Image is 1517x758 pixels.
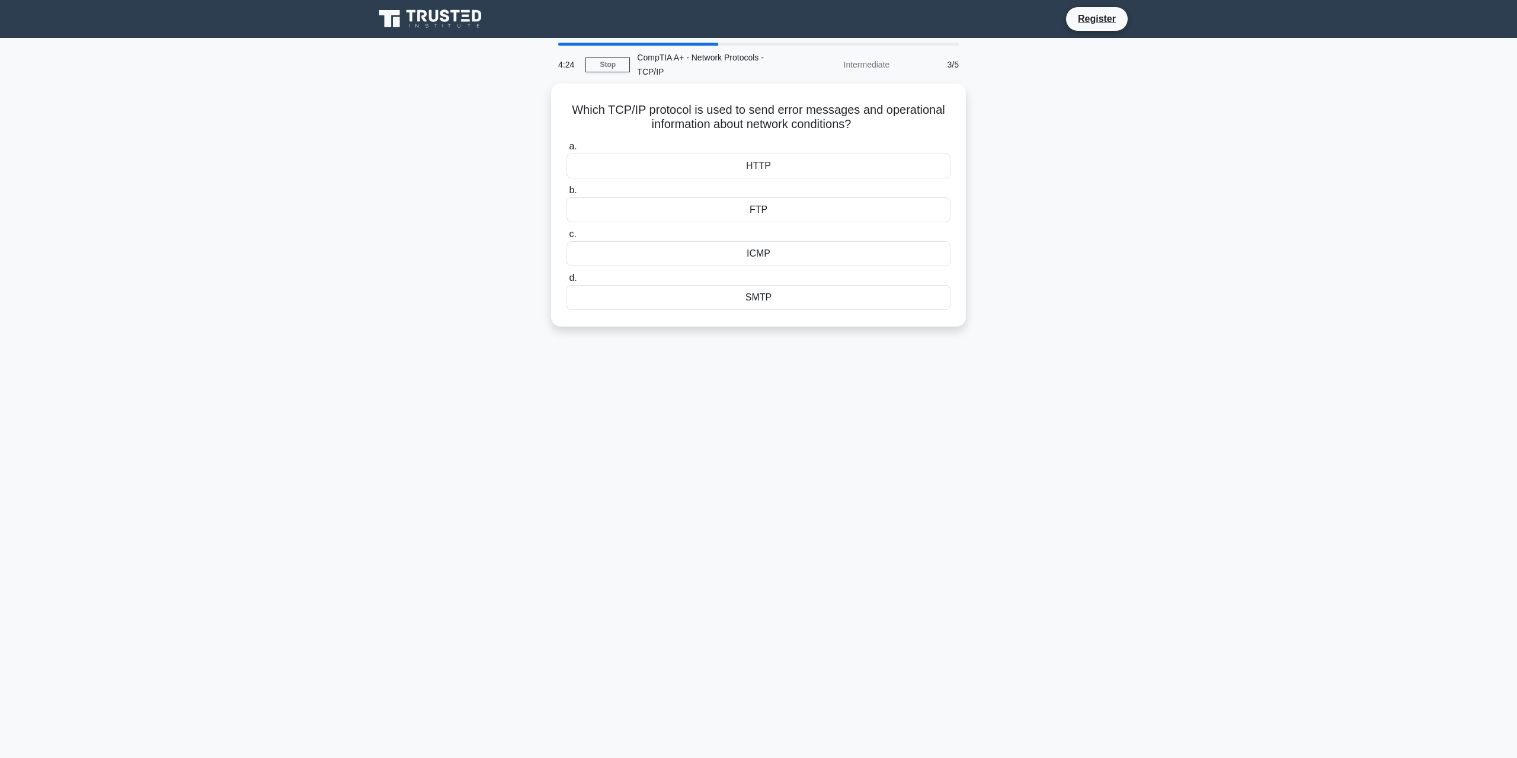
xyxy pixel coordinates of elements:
div: CompTIA A+ - Network Protocols - TCP/IP [630,46,793,84]
span: b. [569,185,577,195]
a: Stop [585,57,630,72]
div: Intermediate [793,53,897,76]
div: FTP [567,197,950,222]
h5: Which TCP/IP protocol is used to send error messages and operational information about network co... [565,103,952,132]
div: 4:24 [551,53,585,76]
div: 3/5 [897,53,966,76]
div: ICMP [567,241,950,266]
span: d. [569,273,577,283]
div: HTTP [567,153,950,178]
div: SMTP [567,285,950,310]
span: a. [569,141,577,151]
span: c. [569,229,576,239]
a: Register [1071,11,1123,26]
